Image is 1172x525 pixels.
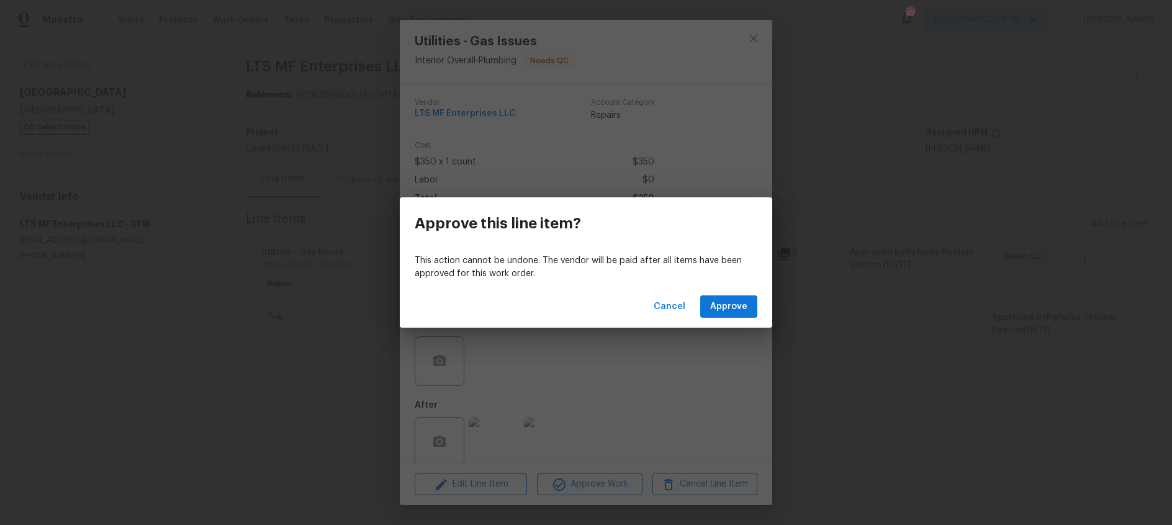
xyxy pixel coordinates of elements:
[700,295,757,318] button: Approve
[415,215,581,232] h3: Approve this line item?
[654,299,685,315] span: Cancel
[710,299,747,315] span: Approve
[415,254,757,280] p: This action cannot be undone. The vendor will be paid after all items have been approved for this...
[649,295,690,318] button: Cancel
